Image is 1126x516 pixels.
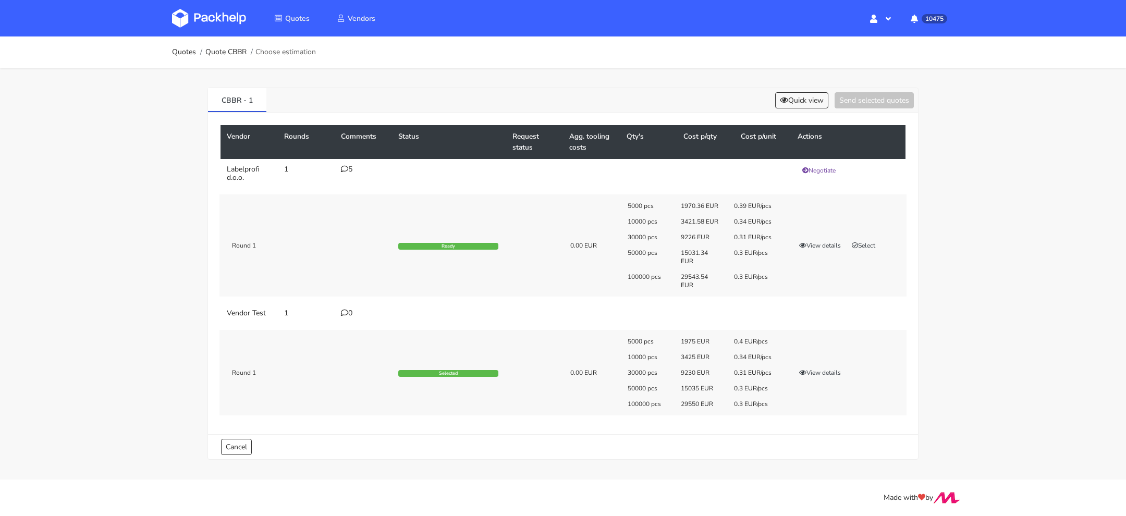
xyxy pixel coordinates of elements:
td: 1 [278,159,335,188]
table: CBBR - 1 [221,125,905,422]
a: Vendors [324,9,388,28]
div: 30000 pcs [620,368,674,377]
td: Labelprofi d.o.o. [221,159,278,188]
div: 0.31 EUR/pcs [727,368,780,377]
th: Status [392,125,506,159]
button: View details [794,367,846,378]
button: View details [794,240,846,251]
button: Select [847,240,880,251]
div: Round 1 [219,368,334,377]
div: 3421.58 EUR [674,217,727,226]
button: Negotiate [798,165,840,176]
a: Cancel [221,439,252,455]
div: 0.3 EUR/pcs [727,273,780,289]
div: 0.34 EUR/pcs [727,353,780,361]
a: Quotes [172,48,196,56]
button: 10475 [902,9,954,28]
div: 0.00 EUR [570,241,613,250]
div: 100000 pcs [620,273,674,289]
button: Quick view [775,92,828,108]
div: 5000 pcs [620,202,674,210]
span: Vendors [348,14,375,23]
div: 50000 pcs [620,384,674,392]
div: 1975 EUR [674,337,727,346]
div: 0.3 EUR/pcs [727,400,780,408]
div: Made with by [158,492,968,504]
img: Dashboard [172,9,246,28]
th: Rounds [278,125,335,159]
div: Round 1 [219,241,334,250]
div: 0.3 EUR/pcs [727,249,780,265]
nav: breadcrumb [172,42,316,63]
div: 0.34 EUR/pcs [727,217,780,226]
div: 1970.36 EUR [674,202,727,210]
div: 3425 EUR [674,353,727,361]
button: Send selected quotes [835,92,914,108]
div: 5 [341,165,386,174]
th: Comments [335,125,392,159]
div: 10000 pcs [620,217,674,226]
div: 15031.34 EUR [674,249,727,265]
td: 1 [278,303,335,324]
span: Choose estimation [255,48,316,56]
div: 50000 pcs [620,249,674,265]
th: Cost p/unit [735,125,792,159]
div: Ready [398,243,498,250]
a: Quotes [262,9,322,28]
div: 5000 pcs [620,337,674,346]
div: 9226 EUR [674,233,727,241]
div: 0.31 EUR/pcs [727,233,780,241]
div: 0.00 EUR [570,368,613,377]
div: 10000 pcs [620,353,674,361]
div: 29543.54 EUR [674,273,727,289]
a: CBBR - 1 [208,88,266,111]
td: Vendor Test [221,303,278,324]
a: Quote CBBR [205,48,247,56]
div: 9230 EUR [674,368,727,377]
th: Cost p/qty [677,125,735,159]
div: 30000 pcs [620,233,674,241]
div: 0.39 EUR/pcs [727,202,780,210]
th: Vendor [221,125,278,159]
img: Move Closer [933,492,960,503]
div: 15035 EUR [674,384,727,392]
th: Qty's [620,125,678,159]
div: 100000 pcs [620,400,674,408]
th: Request status [506,125,564,159]
div: 0.4 EUR/pcs [727,337,780,346]
div: 0.3 EUR/pcs [727,384,780,392]
th: Actions [791,125,905,159]
div: Selected [398,370,498,377]
span: Quotes [285,14,310,23]
th: Agg. tooling costs [563,125,620,159]
div: 29550 EUR [674,400,727,408]
div: 0 [341,309,386,317]
span: 10475 [922,14,947,23]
